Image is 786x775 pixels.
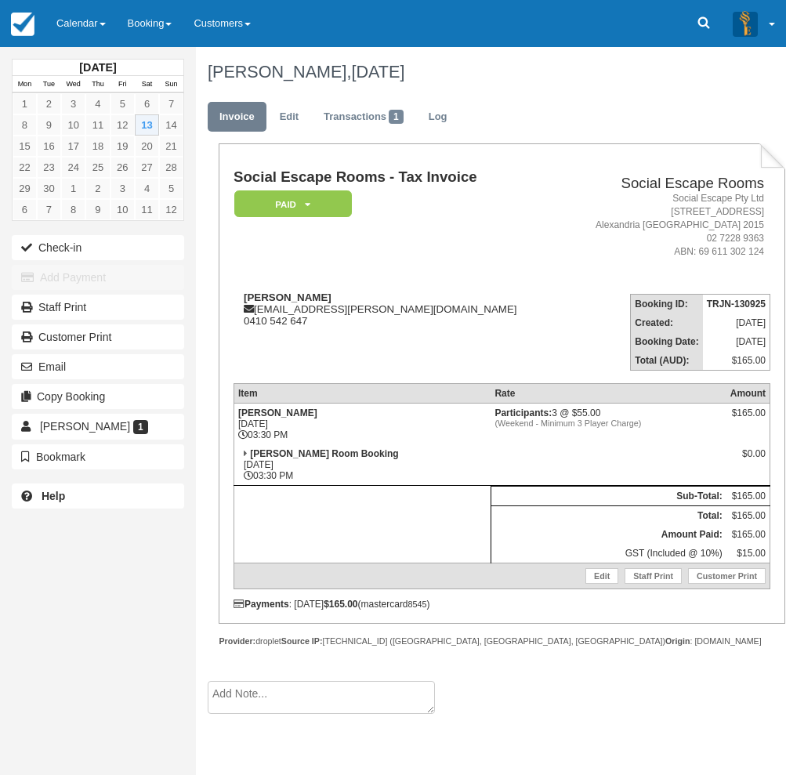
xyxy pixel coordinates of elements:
th: Thu [85,76,110,93]
a: 4 [135,178,159,199]
a: 25 [85,157,110,178]
td: $15.00 [726,544,770,563]
a: Staff Print [625,568,682,584]
a: 14 [159,114,183,136]
a: 8 [13,114,37,136]
strong: TRJN-130925 [707,299,766,310]
h1: Social Escape Rooms - Tax Invoice [234,169,561,186]
a: 5 [159,178,183,199]
th: Tue [37,76,61,93]
button: Add Payment [12,265,184,290]
a: 13 [135,114,159,136]
span: [PERSON_NAME] [40,420,130,433]
a: 7 [37,199,61,220]
a: Invoice [208,102,266,132]
a: 9 [85,199,110,220]
strong: Origin [665,636,690,646]
th: Total (AUD): [631,351,703,371]
td: GST (Included @ 10%) [491,544,726,563]
a: 6 [135,93,159,114]
a: 16 [37,136,61,157]
div: droplet [TECHNICAL_ID] ([GEOGRAPHIC_DATA], [GEOGRAPHIC_DATA], [GEOGRAPHIC_DATA]) : [DOMAIN_NAME] [219,636,784,647]
div: $165.00 [730,407,766,431]
div: $0.00 [730,448,766,472]
a: 18 [85,136,110,157]
th: Mon [13,76,37,93]
a: 1 [61,178,85,199]
td: [DATE] [703,313,770,332]
strong: [DATE] [79,61,116,74]
span: 1 [389,110,404,124]
address: Social Escape Pty Ltd [STREET_ADDRESS] Alexandria [GEOGRAPHIC_DATA] 2015 02 7228 9363 ABN: 69 611... [567,192,764,259]
th: Rate [491,383,726,403]
a: 5 [110,93,135,114]
strong: Provider: [219,636,255,646]
th: Amount Paid: [491,525,726,544]
a: 7 [159,93,183,114]
a: [PERSON_NAME] 1 [12,414,184,439]
strong: [PERSON_NAME] [238,407,317,418]
th: Booking ID: [631,294,703,313]
td: [DATE] 03:30 PM [234,403,491,444]
a: 3 [110,178,135,199]
a: 24 [61,157,85,178]
a: 12 [110,114,135,136]
th: Sub-Total: [491,486,726,505]
a: 10 [61,114,85,136]
img: A3 [733,11,758,36]
a: Customer Print [12,324,184,349]
a: Customer Print [688,568,766,584]
td: $165.00 [726,505,770,525]
strong: $165.00 [324,599,357,610]
span: 1 [133,420,148,434]
td: $165.00 [703,351,770,371]
a: 21 [159,136,183,157]
a: 19 [110,136,135,157]
a: Transactions1 [312,102,415,132]
th: Sat [135,76,159,93]
strong: Source IP: [281,636,323,646]
span: [DATE] [351,62,404,81]
button: Check-in [12,235,184,260]
th: Amount [726,383,770,403]
th: Total: [491,505,726,525]
strong: [PERSON_NAME] Room Booking [250,448,398,459]
a: 4 [85,93,110,114]
img: checkfront-main-nav-mini-logo.png [11,13,34,36]
a: Edit [268,102,310,132]
b: Help [42,490,65,502]
a: 8 [61,199,85,220]
th: Sun [159,76,183,93]
strong: Payments [234,599,289,610]
a: 3 [61,93,85,114]
button: Bookmark [12,444,184,469]
strong: Participants [494,407,552,418]
a: 2 [37,93,61,114]
em: Paid [234,190,352,218]
th: Wed [61,76,85,93]
a: 29 [13,178,37,199]
a: 10 [110,199,135,220]
a: Staff Print [12,295,184,320]
a: 12 [159,199,183,220]
a: 23 [37,157,61,178]
a: 20 [135,136,159,157]
a: 6 [13,199,37,220]
td: [DATE] 03:30 PM [234,444,491,486]
a: Paid [234,190,346,219]
td: $165.00 [726,486,770,505]
a: 22 [13,157,37,178]
th: Created: [631,313,703,332]
em: (Weekend - Minimum 3 Player Charge) [494,418,722,428]
a: 11 [135,199,159,220]
h2: Social Escape Rooms [567,176,764,192]
a: 9 [37,114,61,136]
strong: [PERSON_NAME] [244,292,331,303]
a: 17 [61,136,85,157]
a: 26 [110,157,135,178]
a: 27 [135,157,159,178]
a: 30 [37,178,61,199]
a: 15 [13,136,37,157]
div: [EMAIL_ADDRESS][PERSON_NAME][DOMAIN_NAME] 0410 542 647 [234,292,561,327]
a: Help [12,483,184,509]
